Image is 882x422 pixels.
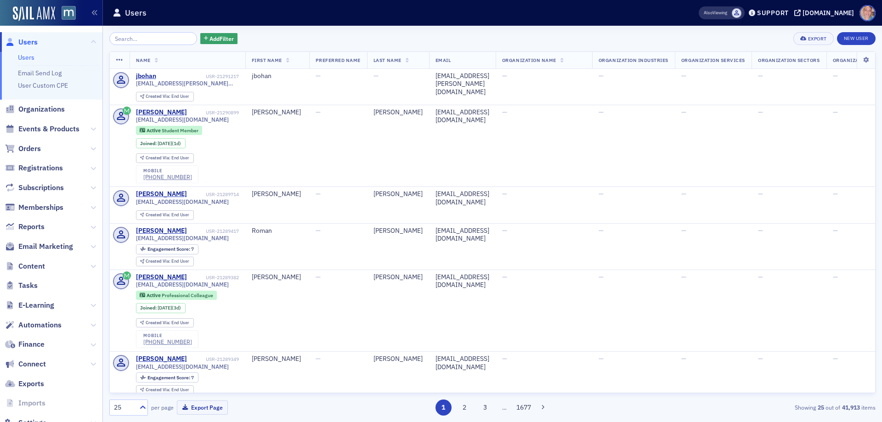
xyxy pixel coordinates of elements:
[158,304,172,311] span: [DATE]
[18,104,65,114] span: Organizations
[18,281,38,291] span: Tasks
[143,168,192,174] div: mobile
[816,403,825,411] strong: 25
[435,273,489,289] div: [EMAIL_ADDRESS][DOMAIN_NAME]
[833,72,838,80] span: —
[435,57,451,63] span: Email
[435,108,489,124] div: [EMAIL_ADDRESS][DOMAIN_NAME]
[5,104,65,114] a: Organizations
[5,183,64,193] a: Subscriptions
[252,108,303,117] div: [PERSON_NAME]
[188,228,239,234] div: USR-21289417
[146,213,189,218] div: End User
[209,34,234,43] span: Add Filter
[147,246,191,252] span: Engagement Score :
[435,227,489,243] div: [EMAIL_ADDRESS][DOMAIN_NAME]
[146,321,189,326] div: End User
[18,81,68,90] a: User Custom CPE
[188,275,239,281] div: USR-21289382
[188,356,239,362] div: USR-21289349
[5,37,38,47] a: Users
[5,222,45,232] a: Reports
[502,57,556,63] span: Organization Name
[758,273,763,281] span: —
[158,305,181,311] div: (3d)
[147,247,194,252] div: 7
[435,399,452,416] button: 1
[5,261,45,271] a: Content
[18,222,45,232] span: Reports
[316,273,321,281] span: —
[177,400,228,415] button: Export Page
[136,227,187,235] a: [PERSON_NAME]
[316,190,321,198] span: —
[502,72,507,80] span: —
[146,155,171,161] span: Created Via :
[704,10,727,16] span: Viewing
[502,354,507,363] span: —
[136,273,187,281] a: [PERSON_NAME]
[146,259,189,264] div: End User
[18,69,62,77] a: Email Send Log
[435,190,489,206] div: [EMAIL_ADDRESS][DOMAIN_NAME]
[435,72,489,96] div: [EMAIL_ADDRESS][PERSON_NAME][DOMAIN_NAME]
[140,127,198,133] a: Active Student Member
[5,398,45,408] a: Imports
[837,32,876,45] a: New User
[136,235,229,242] span: [EMAIL_ADDRESS][DOMAIN_NAME]
[158,140,172,146] span: [DATE]
[136,198,229,205] span: [EMAIL_ADDRESS][DOMAIN_NAME]
[146,388,189,393] div: End User
[833,354,838,363] span: —
[158,141,181,146] div: (1d)
[18,261,45,271] span: Content
[599,226,604,235] span: —
[18,53,34,62] a: Users
[146,156,189,161] div: End User
[136,355,187,363] a: [PERSON_NAME]
[252,72,303,80] div: jbohan
[516,399,532,416] button: 1677
[55,6,76,22] a: View Homepage
[143,174,192,180] a: [PHONE_NUMBER]
[793,32,833,45] button: Export
[140,141,158,146] span: Joined :
[498,403,511,411] span: …
[136,116,229,123] span: [EMAIL_ADDRESS][DOMAIN_NAME]
[252,227,303,235] div: Roman
[5,203,63,213] a: Memberships
[373,273,423,281] div: [PERSON_NAME]
[599,273,604,281] span: —
[758,226,763,235] span: —
[833,226,838,235] span: —
[758,190,763,198] span: —
[435,355,489,371] div: [EMAIL_ADDRESS][DOMAIN_NAME]
[18,320,62,330] span: Automations
[18,242,73,252] span: Email Marketing
[143,338,192,345] div: [PHONE_NUMBER]
[859,5,876,21] span: Profile
[373,57,401,63] span: Last Name
[18,163,63,173] span: Registrations
[681,226,686,235] span: —
[252,190,303,198] div: [PERSON_NAME]
[502,273,507,281] span: —
[143,333,192,338] div: mobile
[109,32,197,45] input: Search…
[146,320,171,326] span: Created Via :
[316,57,361,63] span: Preferred Name
[18,144,41,154] span: Orders
[833,108,838,116] span: —
[252,273,303,281] div: [PERSON_NAME]
[200,33,238,45] button: AddFilter
[502,226,507,235] span: —
[136,57,151,63] span: Name
[808,36,827,41] div: Export
[136,138,186,148] div: Joined: 2025-09-01 00:00:00
[146,212,171,218] span: Created Via :
[146,387,171,393] span: Created Via :
[599,354,604,363] span: —
[146,94,189,99] div: End User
